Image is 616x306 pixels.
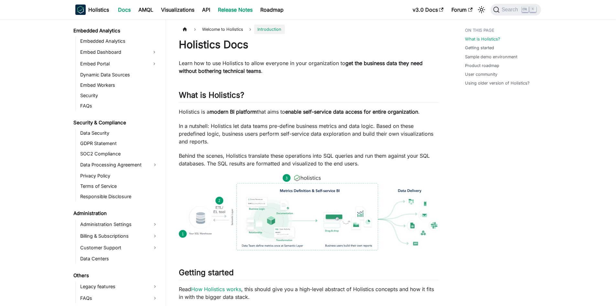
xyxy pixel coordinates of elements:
button: Search (Ctrl+K) [491,4,541,16]
a: Using older version of Holistics? [465,80,530,86]
a: Visualizations [157,5,198,15]
a: Others [71,271,160,280]
a: Dynamic Data Sources [78,70,160,79]
a: Sample demo environment [465,54,517,60]
nav: Docs sidebar [69,19,166,306]
a: v3.0 Docs [409,5,448,15]
kbd: K [530,6,536,12]
a: Administration Settings [78,219,160,230]
a: Terms of Service [78,182,160,191]
span: Welcome to Holistics [199,25,246,34]
a: Legacy features [78,281,160,292]
a: HolisticsHolistics [75,5,109,15]
a: SOC2 Compliance [78,149,160,158]
a: How Holistics works [191,286,241,292]
a: Data Centers [78,254,160,263]
a: Embed Portal [78,59,148,69]
a: Forum [448,5,476,15]
h1: Holistics Docs [179,38,439,51]
strong: enable self-service data access for entire organization [285,108,418,115]
a: Data Processing Agreement [78,160,160,170]
p: Behind the scenes, Holistics translate these operations into SQL queries and run them against you... [179,152,439,167]
h2: What is Holistics? [179,90,439,103]
a: FAQs [78,101,160,110]
a: Security & Compliance [71,118,160,127]
a: API [198,5,214,15]
a: Getting started [465,45,494,51]
a: Embed Dashboard [78,47,148,57]
p: Read , this should give you a high-level abstract of Holistics concepts and how it fits in with t... [179,285,439,301]
a: GDPR Statement [78,139,160,148]
a: Embedded Analytics [71,26,160,35]
p: Learn how to use Holistics to allow everyone in your organization to . [179,59,439,75]
a: What is Holistics? [465,36,500,42]
a: FAQs [78,293,160,303]
span: Search [500,7,522,13]
a: Responsible Disclosure [78,192,160,201]
a: Administration [71,209,160,218]
a: Security [78,91,160,100]
p: In a nutshell: Holistics let data teams pre-define business metrics and data logic. Based on thes... [179,122,439,145]
span: Introduction [254,25,285,34]
a: Roadmap [256,5,287,15]
strong: modern BI platform [210,108,257,115]
img: How Holistics fits in your Data Stack [179,174,439,250]
b: Holistics [88,6,109,14]
a: Privacy Policy [78,171,160,180]
a: Home page [179,25,191,34]
a: Embed Workers [78,81,160,90]
button: Switch between dark and light mode (currently light mode) [476,5,487,15]
img: Holistics [75,5,86,15]
a: Embedded Analytics [78,37,160,46]
nav: Breadcrumbs [179,25,439,34]
a: Docs [114,5,135,15]
a: Release Notes [214,5,256,15]
a: AMQL [135,5,157,15]
a: User community [465,71,497,77]
a: Product roadmap [465,62,499,69]
p: Holistics is a that aims to . [179,108,439,116]
button: Expand sidebar category 'Embed Dashboard' [148,47,160,57]
a: Billing & Subscriptions [78,231,160,241]
a: Customer Support [78,243,160,253]
button: Expand sidebar category 'Embed Portal' [148,59,160,69]
h2: Getting started [179,268,439,280]
a: Data Security [78,129,160,138]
